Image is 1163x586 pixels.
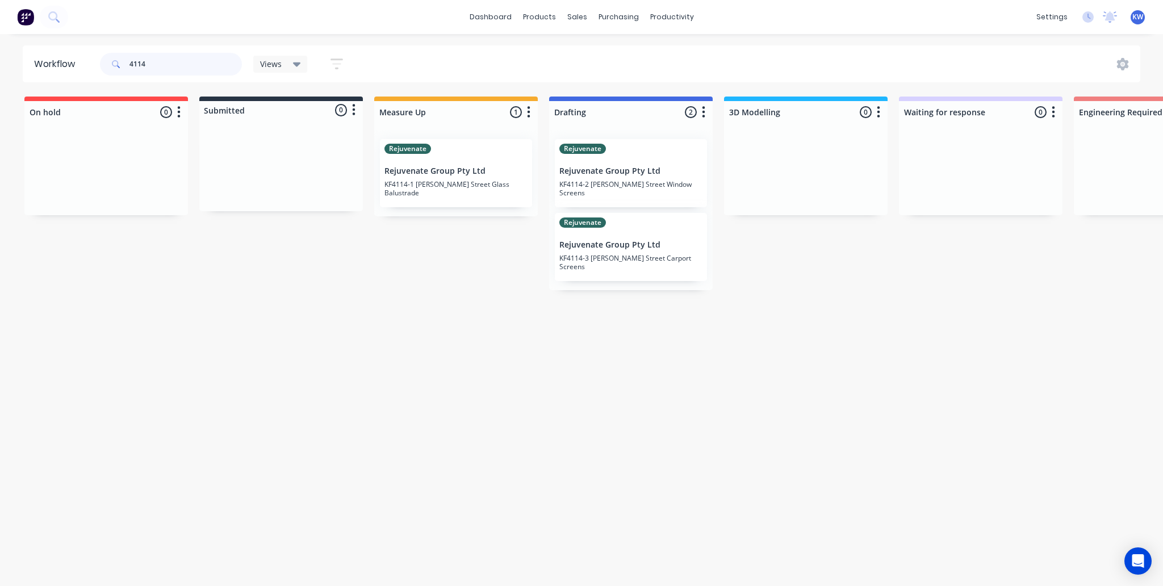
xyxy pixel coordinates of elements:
[559,180,702,197] p: KF4114-2 [PERSON_NAME] Street Window Screens
[517,9,562,26] div: products
[1132,12,1143,22] span: KW
[260,58,282,70] span: Views
[562,9,593,26] div: sales
[464,9,517,26] a: dashboard
[555,139,707,207] div: RejuvenateRejuvenate Group Pty LtdKF4114-2 [PERSON_NAME] Street Window Screens
[559,217,606,228] div: Rejuvenate
[380,139,532,207] div: RejuvenateRejuvenate Group Pty LtdKF4114-1 [PERSON_NAME] Street Glass Balustrade
[559,144,606,154] div: Rejuvenate
[645,9,700,26] div: productivity
[593,9,645,26] div: purchasing
[384,180,528,197] p: KF4114-1 [PERSON_NAME] Street Glass Balustrade
[559,240,702,250] p: Rejuvenate Group Pty Ltd
[555,213,707,281] div: RejuvenateRejuvenate Group Pty LtdKF4114-3 [PERSON_NAME] Street Carport Screens
[17,9,34,26] img: Factory
[559,166,702,176] p: Rejuvenate Group Pty Ltd
[129,53,242,76] input: Search for orders...
[384,166,528,176] p: Rejuvenate Group Pty Ltd
[34,57,81,71] div: Workflow
[384,144,431,154] div: Rejuvenate
[1031,9,1073,26] div: settings
[1124,547,1152,575] div: Open Intercom Messenger
[559,254,702,271] p: KF4114-3 [PERSON_NAME] Street Carport Screens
